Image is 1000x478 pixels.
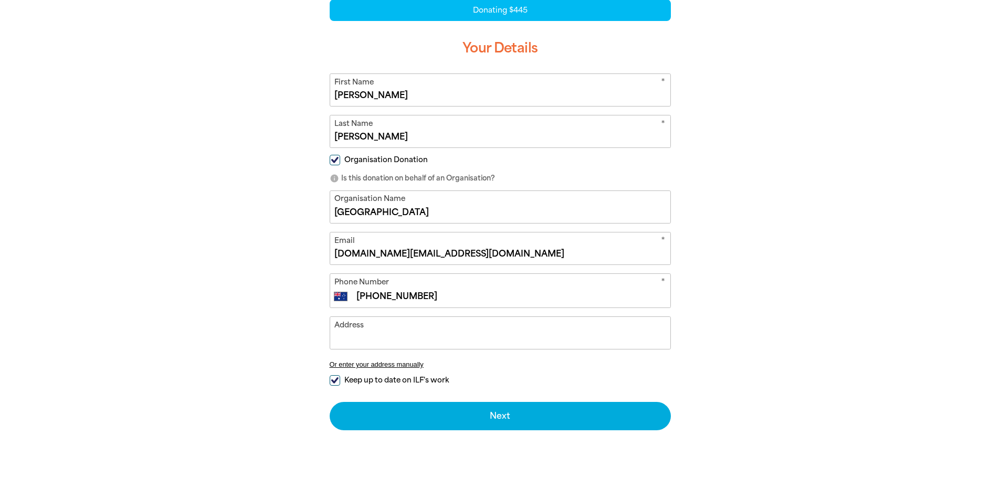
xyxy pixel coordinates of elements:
[330,360,671,368] button: Or enter your address manually
[661,277,665,290] i: Required
[330,174,339,183] i: info
[330,375,340,386] input: Keep up to date on ILF's work
[330,173,671,184] p: Is this donation on behalf of an Organisation?
[344,375,449,385] span: Keep up to date on ILF's work
[330,402,671,430] button: Next
[330,31,671,65] h3: Your Details
[344,155,428,165] span: Organisation Donation
[330,155,340,165] input: Organisation Donation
